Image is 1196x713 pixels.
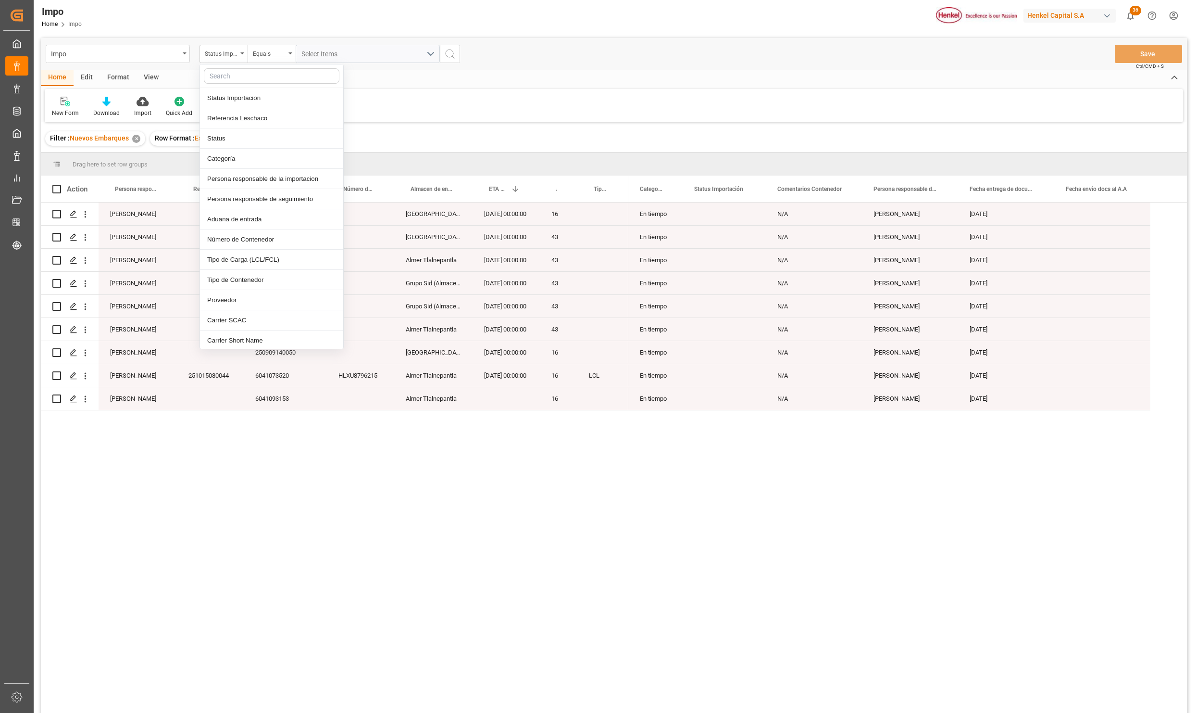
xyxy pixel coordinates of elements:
[134,109,151,117] div: Import
[958,203,1054,225] div: [DATE]
[205,47,237,58] div: Status Importación
[862,318,958,341] div: [PERSON_NAME]
[200,128,343,149] div: Status
[244,387,327,410] div: 6041093153
[244,341,327,364] div: 250909140050
[200,189,343,209] div: Persona responsable de seguimiento
[200,310,343,331] div: Carrier SCAC
[489,186,507,192] span: ETA Aduana
[766,226,862,248] div: N/A
[41,272,628,295] div: Press SPACE to select this row.
[766,364,862,387] div: N/A
[199,45,248,63] button: close menu
[1023,6,1120,25] button: Henkel Capital S.A
[628,272,683,294] div: En tiempo
[694,186,743,192] span: Status Importación
[577,364,628,387] div: LCL
[41,295,628,318] div: Press SPACE to select this row.
[343,186,374,192] span: Número de Contenedor
[473,226,540,248] div: [DATE] 00:00:00
[41,203,628,226] div: Press SPACE to select this row.
[640,186,662,192] span: Categoría
[936,7,1017,24] img: Henkel%20logo.jpg_1689854090.jpg
[394,318,473,341] div: Almer Tlalnepantla
[394,341,473,364] div: [GEOGRAPHIC_DATA]
[766,341,862,364] div: N/A
[862,203,958,225] div: [PERSON_NAME]
[540,226,577,248] div: 43
[958,226,1054,248] div: [DATE]
[628,249,683,271] div: En tiempo
[628,249,1150,272] div: Press SPACE to select this row.
[540,295,577,318] div: 43
[473,203,540,225] div: [DATE] 00:00:00
[473,318,540,341] div: [DATE] 00:00:00
[958,249,1054,271] div: [DATE]
[628,203,1150,226] div: Press SPACE to select this row.
[74,70,100,86] div: Edit
[115,186,157,192] span: Persona responsable de seguimiento
[958,364,1054,387] div: [DATE]
[473,364,540,387] div: [DATE] 00:00:00
[628,387,1150,410] div: Press SPACE to select this row.
[41,249,628,272] div: Press SPACE to select this row.
[873,186,938,192] span: Persona responsable de la importacion
[628,226,1150,249] div: Press SPACE to select this row.
[473,249,540,271] div: [DATE] 00:00:00
[394,364,473,387] div: Almer Tlalnepantla
[132,135,140,143] div: ✕
[766,295,862,318] div: N/A
[628,272,1150,295] div: Press SPACE to select this row.
[862,226,958,248] div: [PERSON_NAME]
[166,109,192,117] div: Quick Add
[99,203,177,225] div: [PERSON_NAME]
[628,364,1150,387] div: Press SPACE to select this row.
[411,186,452,192] span: Almacen de entrega
[556,186,557,192] span: Aduana de entrada
[628,318,683,341] div: En tiempo
[200,88,343,108] div: Status Importación
[73,161,148,168] span: Drag here to set row groups
[766,318,862,341] div: N/A
[394,387,473,410] div: Almer Tlalnepantla
[99,295,177,318] div: [PERSON_NAME]
[540,341,577,364] div: 16
[204,68,339,84] input: Search
[628,203,683,225] div: En tiempo
[958,295,1054,318] div: [DATE]
[958,387,1054,410] div: [DATE]
[862,364,958,387] div: [PERSON_NAME]
[473,272,540,294] div: [DATE] 00:00:00
[1141,5,1163,26] button: Help Center
[99,341,177,364] div: [PERSON_NAME]
[540,387,577,410] div: 16
[862,387,958,410] div: [PERSON_NAME]
[200,169,343,189] div: Persona responsable de la importacion
[50,134,70,142] span: Filter :
[440,45,460,63] button: search button
[394,272,473,294] div: Grupo Sid (Almacenaje y Distribucion AVIOR)
[99,226,177,248] div: [PERSON_NAME]
[41,341,628,364] div: Press SPACE to select this row.
[1120,5,1141,26] button: show 36 new notifications
[200,290,343,310] div: Proveedor
[253,47,286,58] div: Equals
[540,364,577,387] div: 16
[473,341,540,364] div: [DATE] 00:00:00
[200,250,343,270] div: Tipo de Carga (LCL/FCL)
[628,387,683,410] div: En tiempo
[540,272,577,294] div: 43
[862,295,958,318] div: [PERSON_NAME]
[67,185,87,193] div: Action
[41,364,628,387] div: Press SPACE to select this row.
[200,209,343,229] div: Aduana de entrada
[1115,45,1182,63] button: Save
[193,186,224,192] span: Referencia Leschaco
[41,70,74,86] div: Home
[301,50,342,58] span: Select Items
[41,387,628,410] div: Press SPACE to select this row.
[473,295,540,318] div: [DATE] 00:00:00
[394,203,473,225] div: [GEOGRAPHIC_DATA]
[628,318,1150,341] div: Press SPACE to select this row.
[155,134,195,142] span: Row Format :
